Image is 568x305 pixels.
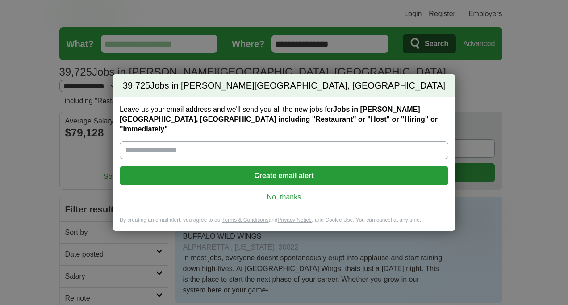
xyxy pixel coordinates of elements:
div: By creating an email alert, you agree to our and , and Cookie Use. You can cancel at any time. [113,216,455,231]
strong: Jobs in [PERSON_NAME][GEOGRAPHIC_DATA], [GEOGRAPHIC_DATA] including "Restaurant" or "Host" or "Hi... [120,106,438,133]
label: Leave us your email address and we'll send you all the new jobs for [120,105,448,134]
a: Terms & Conditions [222,217,268,223]
a: Privacy Notice [278,217,312,223]
h2: Jobs in [PERSON_NAME][GEOGRAPHIC_DATA], [GEOGRAPHIC_DATA] [113,74,455,97]
button: Create email alert [120,166,448,185]
span: 39,725 [123,80,150,92]
a: No, thanks [127,192,441,202]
